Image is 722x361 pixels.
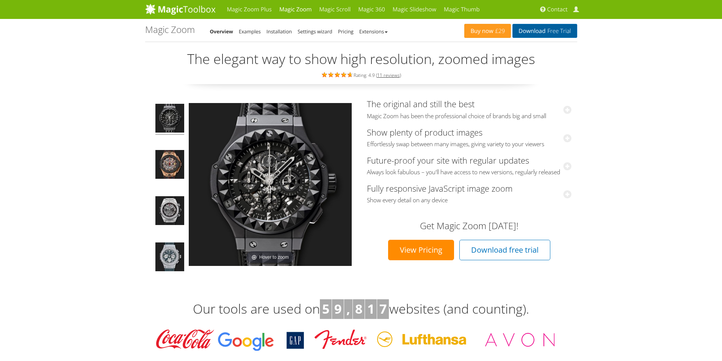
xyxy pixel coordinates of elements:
img: Magic Toolbox Customers [151,327,572,353]
b: , [346,300,350,317]
b: 5 [322,300,329,317]
img: Big Bang Depeche Mode - Magic Zoom Demo [155,104,184,135]
span: Contact [547,6,568,13]
b: 9 [334,300,341,317]
a: Examples [239,28,261,35]
img: Big Bang Ferrari King Gold Carbon [155,150,184,181]
a: Hover to zoom [189,103,352,266]
a: Settings wizard [298,28,332,35]
h3: Our tools are used on websites (and counting). [145,299,577,319]
h1: Magic Zoom [145,25,195,34]
a: Buy now£29 [464,24,511,38]
span: £29 [493,28,505,34]
a: DownloadFree Trial [512,24,577,38]
a: View Pricing [388,240,454,260]
a: Download free trial [459,240,550,260]
h3: Get Magic Zoom [DATE]! [374,221,564,231]
a: Big Bang Jeans [155,242,185,274]
a: Fully responsive JavaScript image zoomShow every detail on any device [367,183,572,204]
a: 11 reviews [377,72,400,78]
a: Pricing [338,28,354,35]
a: The original and still the bestMagic Zoom has been the professional choice of brands big and small [367,98,572,120]
a: Extensions [359,28,388,35]
span: Always look fabulous – you'll have access to new versions, regularly released [367,169,572,176]
a: Overview [210,28,233,35]
a: Installation [266,28,292,35]
a: Show plenty of product imagesEffortlessly swap between many images, giving variety to your viewers [367,127,572,148]
a: Big Bang Depeche Mode [155,103,185,136]
span: Free Trial [545,28,571,34]
a: Big Bang Unico Titanium [155,195,185,228]
span: Effortlessly swap between many images, giving variety to your viewers [367,141,572,148]
b: 1 [367,300,374,317]
img: Big Bang Unico Titanium - Magic Zoom Demo [155,196,184,227]
span: Magic Zoom has been the professional choice of brands big and small [367,113,572,120]
span: Show every detail on any device [367,197,572,204]
b: 7 [379,300,387,317]
img: MagicToolbox.com - Image tools for your website [145,3,216,15]
div: Rating: 4.9 ( ) [145,70,577,79]
img: Big Bang Jeans - Magic Zoom Demo [155,242,184,273]
h2: The elegant way to show high resolution, zoomed images [145,52,577,67]
a: Big Bang Ferrari King Gold Carbon [155,149,185,182]
a: Future-proof your site with regular updatesAlways look fabulous – you'll have access to new versi... [367,155,572,176]
b: 8 [355,300,362,317]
